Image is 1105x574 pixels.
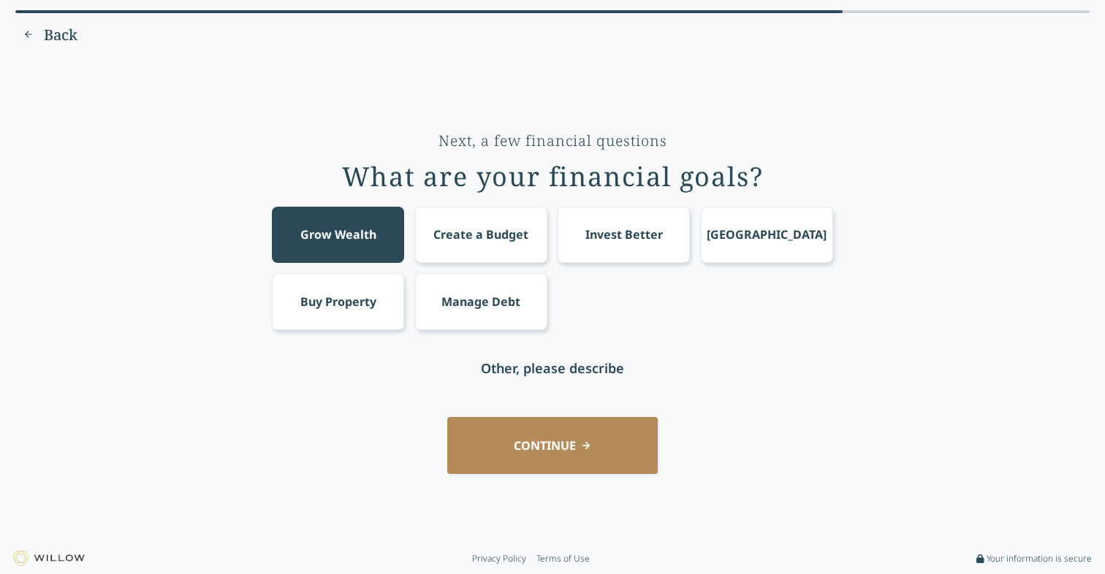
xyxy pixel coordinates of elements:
div: Create a Budget [433,226,528,243]
div: Other, please describe [481,358,624,378]
button: CONTINUE [447,417,658,473]
div: Manage Debt [441,293,520,310]
div: What are your financial goals? [342,162,764,191]
button: Previous question [15,23,85,47]
span: Your information is secure [987,553,1092,565]
a: Privacy Policy [472,553,526,565]
div: Grow Wealth [300,226,376,243]
a: Terms of Use [536,553,590,565]
img: Willow logo [13,551,85,566]
div: Next, a few financial questions [438,131,667,151]
div: [GEOGRAPHIC_DATA] [707,226,827,243]
div: Invest Better [585,226,663,243]
span: Back [44,25,77,45]
div: Buy Property [300,293,376,310]
div: 77% complete [15,10,843,13]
